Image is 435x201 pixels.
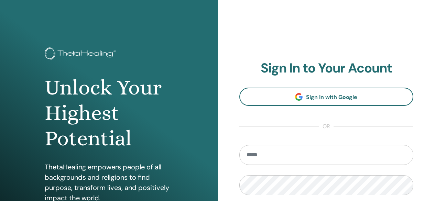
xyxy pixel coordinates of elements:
[306,93,357,101] span: Sign In with Google
[319,122,334,131] span: or
[239,88,414,106] a: Sign In with Google
[239,60,414,76] h2: Sign In to Your Acount
[45,75,173,152] h1: Unlock Your Highest Potential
